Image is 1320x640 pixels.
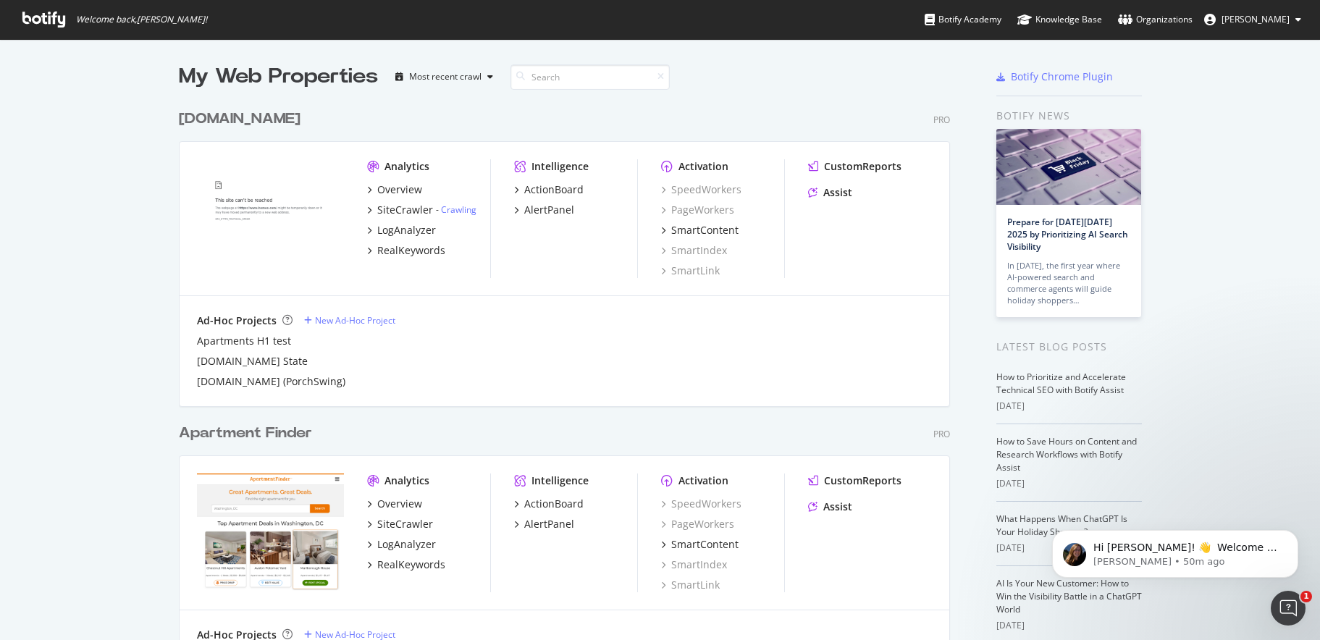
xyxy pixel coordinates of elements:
[996,477,1142,490] div: [DATE]
[377,557,445,572] div: RealKeywords
[197,334,291,348] a: Apartments H1 test
[808,473,901,488] a: CustomReports
[823,500,852,514] div: Assist
[996,513,1127,538] a: What Happens When ChatGPT Is Your Holiday Shopper?
[197,313,277,328] div: Ad-Hoc Projects
[377,243,445,258] div: RealKeywords
[524,182,584,197] div: ActionBoard
[524,497,584,511] div: ActionBoard
[367,203,476,217] a: SiteCrawler- Crawling
[661,264,720,278] a: SmartLink
[661,497,741,511] a: SpeedWorkers
[197,354,308,369] a: [DOMAIN_NAME] State
[996,435,1137,473] a: How to Save Hours on Content and Research Workflows with Botify Assist
[996,108,1142,124] div: Botify news
[1030,500,1320,601] iframe: Intercom notifications message
[1007,260,1130,306] div: In [DATE], the first year where AI-powered search and commerce agents will guide holiday shoppers…
[510,64,670,90] input: Search
[377,537,436,552] div: LogAnalyzer
[197,159,344,277] img: www.homes.com
[76,14,207,25] span: Welcome back, [PERSON_NAME] !
[179,423,312,444] div: Apartment Finder
[1300,591,1312,602] span: 1
[996,619,1142,632] div: [DATE]
[925,12,1001,27] div: Botify Academy
[808,185,852,200] a: Assist
[377,497,422,511] div: Overview
[179,109,306,130] a: [DOMAIN_NAME]
[808,159,901,174] a: CustomReports
[661,517,734,531] a: PageWorkers
[1011,70,1113,84] div: Botify Chrome Plugin
[409,72,482,81] div: Most recent crawl
[671,223,739,237] div: SmartContent
[179,423,318,444] a: Apartment Finder
[315,314,395,327] div: New Ad-Hoc Project
[384,159,429,174] div: Analytics
[996,70,1113,84] a: Botify Chrome Plugin
[1271,591,1306,626] iframe: Intercom live chat
[531,159,589,174] div: Intelligence
[823,185,852,200] div: Assist
[1017,12,1102,27] div: Knowledge Base
[524,517,574,531] div: AlertPanel
[678,159,728,174] div: Activation
[304,314,395,327] a: New Ad-Hoc Project
[661,223,739,237] a: SmartContent
[661,182,741,197] a: SpeedWorkers
[996,339,1142,355] div: Latest Blog Posts
[824,159,901,174] div: CustomReports
[367,537,436,552] a: LogAnalyzer
[367,223,436,237] a: LogAnalyzer
[808,500,852,514] a: Assist
[824,473,901,488] div: CustomReports
[1118,12,1193,27] div: Organizations
[377,517,433,531] div: SiteCrawler
[996,542,1142,555] div: [DATE]
[179,62,378,91] div: My Web Properties
[377,203,433,217] div: SiteCrawler
[377,182,422,197] div: Overview
[678,473,728,488] div: Activation
[367,557,445,572] a: RealKeywords
[514,182,584,197] a: ActionBoard
[661,578,720,592] a: SmartLink
[661,557,727,572] a: SmartIndex
[197,473,344,591] img: apartmentfinder.com
[933,428,950,440] div: Pro
[179,109,300,130] div: [DOMAIN_NAME]
[996,129,1141,205] img: Prepare for Black Friday 2025 by Prioritizing AI Search Visibility
[996,371,1126,396] a: How to Prioritize and Accelerate Technical SEO with Botify Assist
[996,577,1142,615] a: AI Is Your New Customer: How to Win the Visibility Battle in a ChatGPT World
[933,114,950,126] div: Pro
[661,203,734,217] a: PageWorkers
[384,473,429,488] div: Analytics
[390,65,499,88] button: Most recent crawl
[1222,13,1290,25] span: Scott Nickels
[1193,8,1313,31] button: [PERSON_NAME]
[671,537,739,552] div: SmartContent
[367,497,422,511] a: Overview
[531,473,589,488] div: Intelligence
[367,243,445,258] a: RealKeywords
[661,243,727,258] a: SmartIndex
[514,203,574,217] a: AlertPanel
[377,223,436,237] div: LogAnalyzer
[367,182,422,197] a: Overview
[197,374,345,389] a: [DOMAIN_NAME] (PorchSwing)
[514,497,584,511] a: ActionBoard
[661,537,739,552] a: SmartContent
[514,517,574,531] a: AlertPanel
